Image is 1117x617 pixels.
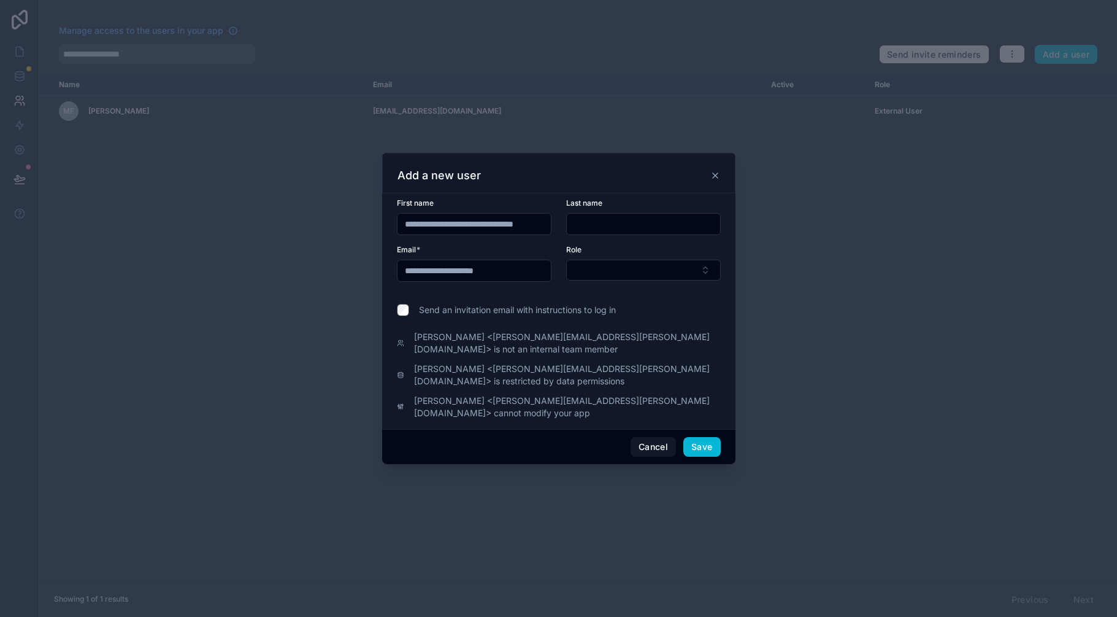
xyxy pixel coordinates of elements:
span: Role [566,245,582,254]
span: Last name [566,198,602,208]
input: Send an invitation email with instructions to log in [397,304,409,316]
button: Select Button [566,260,721,281]
span: Email [397,245,416,254]
h3: Add a new user [397,168,481,183]
span: Send an invitation email with instructions to log in [419,304,616,316]
span: First name [397,198,434,208]
span: [PERSON_NAME] <[PERSON_NAME][EMAIL_ADDRESS][PERSON_NAME][DOMAIN_NAME]> cannot modify your app [414,395,720,419]
button: Save [683,437,720,457]
span: [PERSON_NAME] <[PERSON_NAME][EMAIL_ADDRESS][PERSON_NAME][DOMAIN_NAME]> is restricted by data perm... [414,363,721,387]
span: [PERSON_NAME] <[PERSON_NAME][EMAIL_ADDRESS][PERSON_NAME][DOMAIN_NAME]> is not an internal team me... [414,331,721,355]
button: Cancel [631,437,676,457]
